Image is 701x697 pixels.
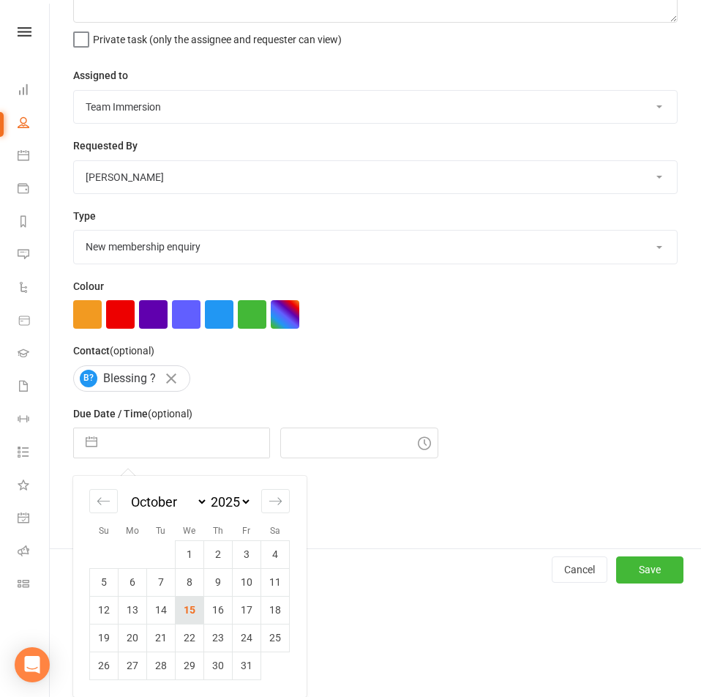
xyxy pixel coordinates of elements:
[261,568,290,596] td: Saturday, October 11, 2025
[176,596,204,624] td: Wednesday, October 15, 2025
[73,67,128,83] label: Assigned to
[233,652,261,679] td: Friday, October 31, 2025
[147,624,176,652] td: Tuesday, October 21, 2025
[270,526,280,536] small: Sa
[616,556,683,583] button: Save
[90,652,119,679] td: Sunday, October 26, 2025
[261,596,290,624] td: Saturday, October 18, 2025
[18,305,50,338] a: Product Sales
[119,596,147,624] td: Monday, October 13, 2025
[73,208,96,224] label: Type
[93,29,342,45] span: Private task (only the assignee and requester can view)
[73,365,190,392] div: Blessing ?
[204,624,233,652] td: Thursday, October 23, 2025
[73,278,104,294] label: Colour
[73,476,306,697] div: Calendar
[18,470,50,503] a: What's New
[261,489,290,513] div: Move forward to switch to the next month.
[18,536,50,569] a: Roll call kiosk mode
[119,652,147,679] td: Monday, October 27, 2025
[147,596,176,624] td: Tuesday, October 14, 2025
[18,75,50,108] a: Dashboard
[552,556,607,583] button: Cancel
[119,568,147,596] td: Monday, October 6, 2025
[233,568,261,596] td: Friday, October 10, 2025
[204,540,233,568] td: Thursday, October 2, 2025
[18,569,50,602] a: Class kiosk mode
[73,343,154,359] label: Contact
[176,568,204,596] td: Wednesday, October 8, 2025
[90,624,119,652] td: Sunday, October 19, 2025
[80,370,97,387] span: B?
[261,624,290,652] td: Saturday, October 25, 2025
[233,596,261,624] td: Friday, October 17, 2025
[119,624,147,652] td: Monday, October 20, 2025
[89,489,118,513] div: Move backward to switch to the previous month.
[148,408,192,420] small: (optional)
[18,206,50,239] a: Reports
[73,138,138,154] label: Requested By
[233,540,261,568] td: Friday, October 3, 2025
[73,406,192,422] label: Due Date / Time
[73,472,158,488] label: Email preferences
[183,526,195,536] small: We
[204,596,233,624] td: Thursday, October 16, 2025
[213,526,223,536] small: Th
[18,108,50,141] a: People
[90,568,119,596] td: Sunday, October 5, 2025
[147,652,176,679] td: Tuesday, October 28, 2025
[242,526,250,536] small: Fr
[90,596,119,624] td: Sunday, October 12, 2025
[18,503,50,536] a: General attendance kiosk mode
[147,568,176,596] td: Tuesday, October 7, 2025
[156,526,165,536] small: Tu
[99,526,109,536] small: Su
[110,345,154,357] small: (optional)
[18,141,50,174] a: Calendar
[204,568,233,596] td: Thursday, October 9, 2025
[18,174,50,206] a: Payments
[261,540,290,568] td: Saturday, October 4, 2025
[204,652,233,679] td: Thursday, October 30, 2025
[176,624,204,652] td: Wednesday, October 22, 2025
[176,652,204,679] td: Wednesday, October 29, 2025
[15,647,50,682] div: Open Intercom Messenger
[126,526,139,536] small: Mo
[176,540,204,568] td: Wednesday, October 1, 2025
[233,624,261,652] td: Friday, October 24, 2025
